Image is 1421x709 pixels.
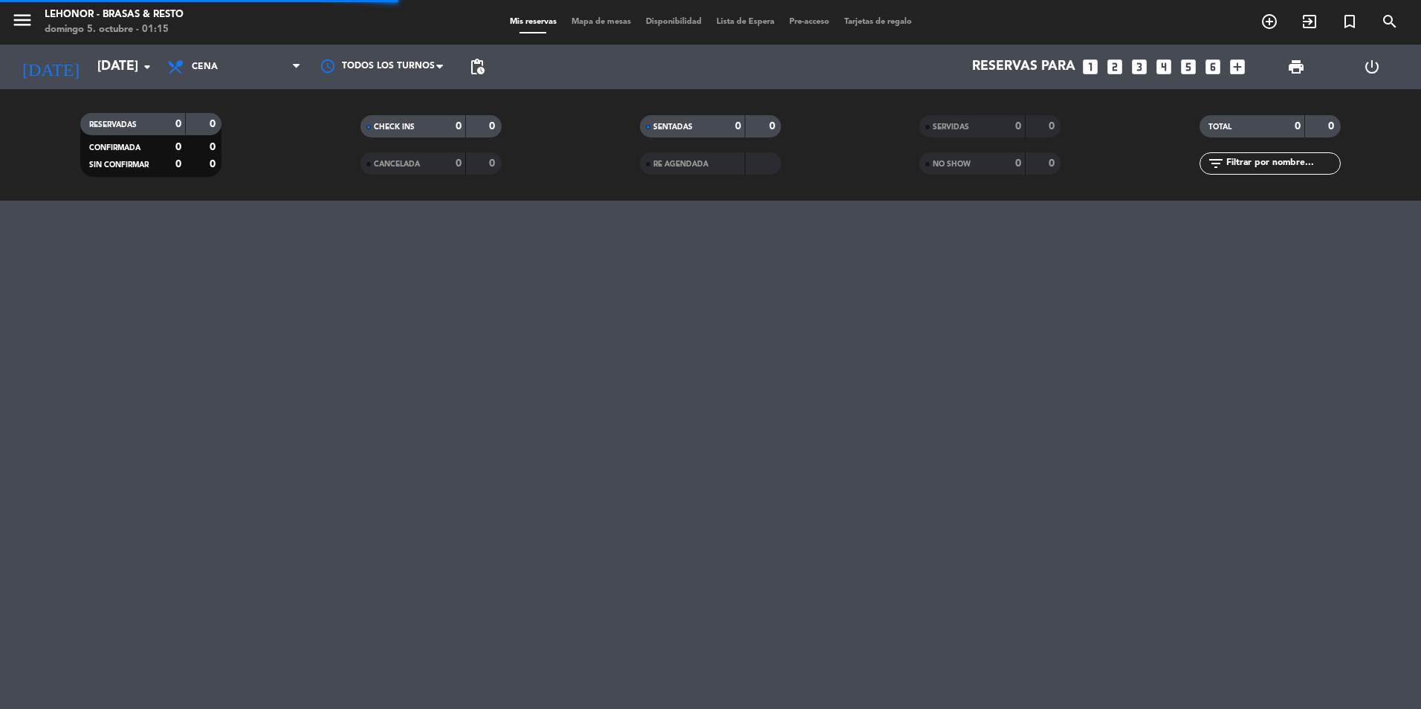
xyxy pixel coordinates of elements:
[1301,13,1318,30] i: exit_to_app
[564,18,638,26] span: Mapa de mesas
[1049,158,1058,169] strong: 0
[653,161,708,168] span: RE AGENDADA
[456,121,462,132] strong: 0
[1225,155,1340,172] input: Filtrar por nombre...
[138,58,156,76] i: arrow_drop_down
[1015,158,1021,169] strong: 0
[175,159,181,169] strong: 0
[769,121,778,132] strong: 0
[11,9,33,31] i: menu
[1287,58,1305,76] span: print
[210,142,219,152] strong: 0
[1081,57,1100,77] i: looks_one
[192,62,218,72] span: Cena
[11,9,33,36] button: menu
[11,51,90,83] i: [DATE]
[1015,121,1021,132] strong: 0
[1208,123,1231,131] span: TOTAL
[1363,58,1381,76] i: power_settings_new
[489,121,498,132] strong: 0
[210,159,219,169] strong: 0
[502,18,564,26] span: Mis reservas
[1203,57,1223,77] i: looks_6
[1341,13,1359,30] i: turned_in_not
[45,22,184,37] div: domingo 5. octubre - 01:15
[1049,121,1058,132] strong: 0
[89,161,149,169] span: SIN CONFIRMAR
[89,144,140,152] span: CONFIRMADA
[1295,121,1301,132] strong: 0
[45,7,184,22] div: Lehonor - Brasas & Resto
[1105,57,1124,77] i: looks_two
[1381,13,1399,30] i: search
[468,58,486,76] span: pending_actions
[1179,57,1198,77] i: looks_5
[1154,57,1174,77] i: looks_4
[1328,121,1337,132] strong: 0
[489,158,498,169] strong: 0
[933,123,969,131] span: SERVIDAS
[456,158,462,169] strong: 0
[933,161,971,168] span: NO SHOW
[210,119,219,129] strong: 0
[374,123,415,131] span: CHECK INS
[1207,155,1225,172] i: filter_list
[709,18,782,26] span: Lista de Espera
[653,123,693,131] span: SENTADAS
[1260,13,1278,30] i: add_circle_outline
[175,142,181,152] strong: 0
[1228,57,1247,77] i: add_box
[89,121,137,129] span: RESERVADAS
[638,18,709,26] span: Disponibilidad
[175,119,181,129] strong: 0
[782,18,837,26] span: Pre-acceso
[735,121,741,132] strong: 0
[972,59,1075,74] span: Reservas para
[374,161,420,168] span: CANCELADA
[1130,57,1149,77] i: looks_3
[837,18,919,26] span: Tarjetas de regalo
[1334,45,1410,89] div: LOG OUT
